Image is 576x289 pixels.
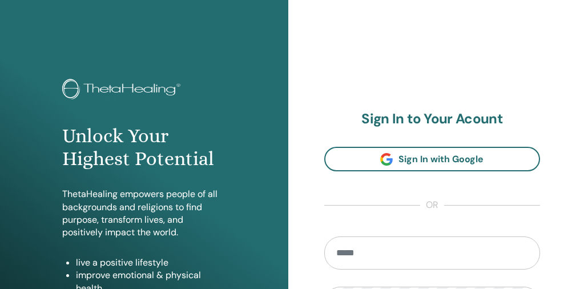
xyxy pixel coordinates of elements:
span: Sign In with Google [398,153,484,165]
p: ThetaHealing empowers people of all backgrounds and religions to find purpose, transform lives, a... [62,188,225,239]
a: Sign In with Google [324,147,541,171]
h2: Sign In to Your Acount [324,111,541,127]
span: or [420,199,444,212]
h1: Unlock Your Highest Potential [62,125,225,171]
li: live a positive lifestyle [76,256,225,269]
